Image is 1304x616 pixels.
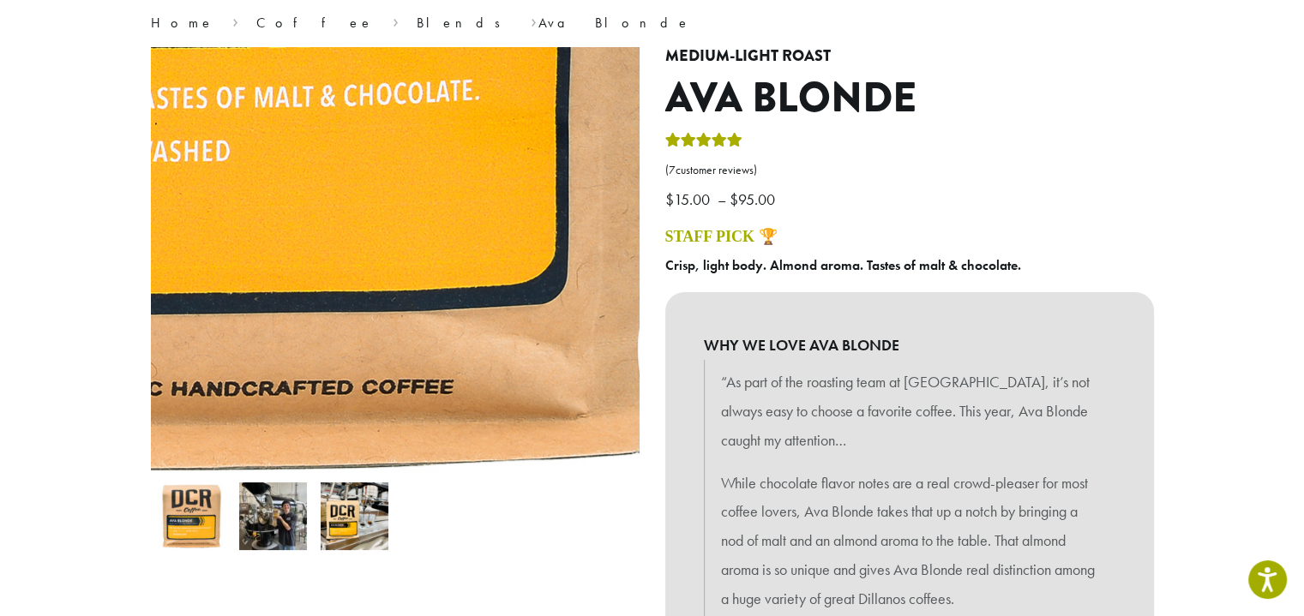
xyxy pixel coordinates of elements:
b: Crisp, light body. Almond aroma. Tastes of malt & chocolate. [665,256,1021,274]
p: While chocolate flavor notes are a real crowd-pleaser for most coffee lovers, Ava Blonde takes th... [721,469,1098,613]
a: (7customer reviews) [665,162,1154,179]
nav: Breadcrumb [151,13,1154,33]
span: › [232,7,238,33]
bdi: 15.00 [665,189,714,209]
span: › [530,7,536,33]
div: Rated 5.00 out of 5 [665,130,742,156]
h1: Ava Blonde [665,74,1154,123]
img: Ava Blonde - Image 2 [239,482,307,550]
a: Coffee [256,14,374,32]
h4: Medium-Light Roast [665,47,1154,66]
img: Ava Blonde - Image 3 [321,482,388,550]
p: “As part of the roasting team at [GEOGRAPHIC_DATA], it’s not always easy to choose a favorite cof... [721,368,1098,454]
bdi: 95.00 [730,189,779,209]
span: $ [665,189,674,209]
a: Blends [417,14,512,32]
span: $ [730,189,738,209]
a: Home [151,14,214,32]
a: STAFF PICK 🏆 [665,228,778,245]
span: › [393,7,399,33]
b: WHY WE LOVE AVA BLONDE [704,331,1115,360]
span: – [718,189,726,209]
img: Ava Blonde [158,482,225,550]
span: 7 [669,163,676,177]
